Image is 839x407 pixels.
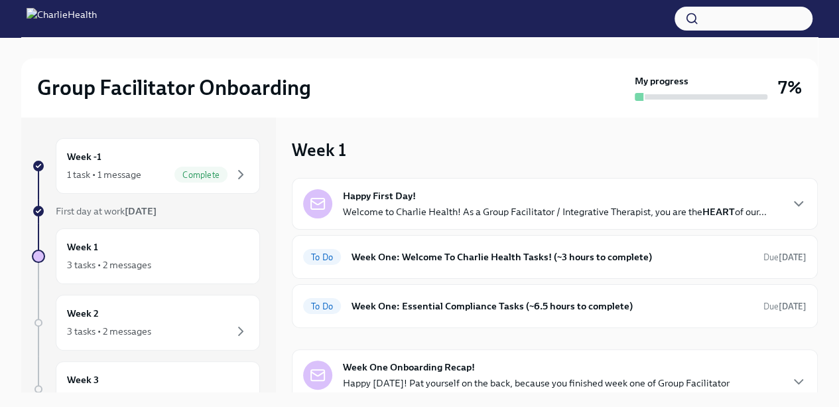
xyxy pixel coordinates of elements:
h3: 7% [778,76,802,100]
h6: Week 2 [67,306,99,321]
a: Week 23 tasks • 2 messages [32,295,260,351]
div: 4 tasks • 1 message [67,391,147,404]
strong: [DATE] [779,252,807,262]
strong: HEART [702,206,735,218]
div: 3 tasks • 2 messages [67,325,151,338]
a: To DoWeek One: Welcome To Charlie Health Tasks! (~3 hours to complete)Due[DATE] [303,246,807,268]
p: Welcome to Charlie Health! As a Group Facilitator / Integrative Therapist, you are the of our... [343,205,767,218]
a: To DoWeek One: Essential Compliance Tasks (~6.5 hours to complete)Due[DATE] [303,295,807,317]
h6: Week -1 [67,149,101,164]
div: 1 task • 1 message [67,168,141,181]
a: Week 13 tasks • 2 messages [32,228,260,284]
span: Due [763,252,807,262]
strong: Happy First Day! [343,189,416,203]
span: To Do [303,301,341,311]
h6: Week 1 [67,240,98,254]
strong: My progress [635,74,688,88]
span: August 26th, 2025 09:00 [763,251,807,264]
h3: Week 1 [292,138,346,162]
h2: Group Facilitator Onboarding [37,74,311,101]
h6: Week One: Essential Compliance Tasks (~6.5 hours to complete) [352,299,753,313]
div: 3 tasks • 2 messages [67,258,151,272]
img: CharlieHealth [27,8,97,29]
h6: Week 3 [67,372,99,387]
strong: Week One Onboarding Recap! [343,361,475,374]
a: First day at work[DATE] [32,204,260,218]
h6: Week One: Welcome To Charlie Health Tasks! (~3 hours to complete) [352,250,753,264]
span: August 26th, 2025 09:00 [763,300,807,313]
span: To Do [303,252,341,262]
span: Complete [174,170,227,180]
span: Due [763,301,807,311]
strong: [DATE] [779,301,807,311]
p: Happy [DATE]! Pat yourself on the back, because you finished week one of Group Facilitator onboar... [343,376,780,403]
strong: [DATE] [125,205,157,217]
a: Week -11 task • 1 messageComplete [32,138,260,194]
span: First day at work [56,205,157,217]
